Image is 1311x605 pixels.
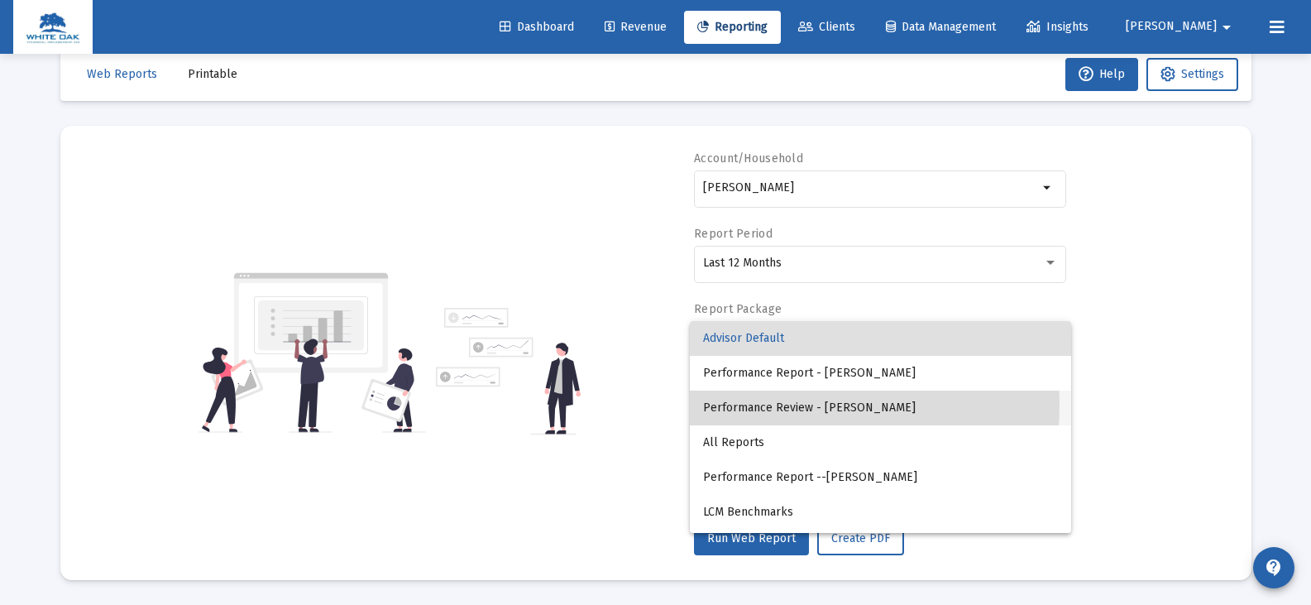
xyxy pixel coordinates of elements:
[703,495,1058,530] span: LCM Benchmarks
[703,321,1058,356] span: Advisor Default
[703,460,1058,495] span: Performance Report --[PERSON_NAME]
[703,425,1058,460] span: All Reports
[703,356,1058,391] span: Performance Report - [PERSON_NAME]
[703,530,1058,564] span: [PERSON_NAME] and [PERSON_NAME]
[703,391,1058,425] span: Performance Review - [PERSON_NAME]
